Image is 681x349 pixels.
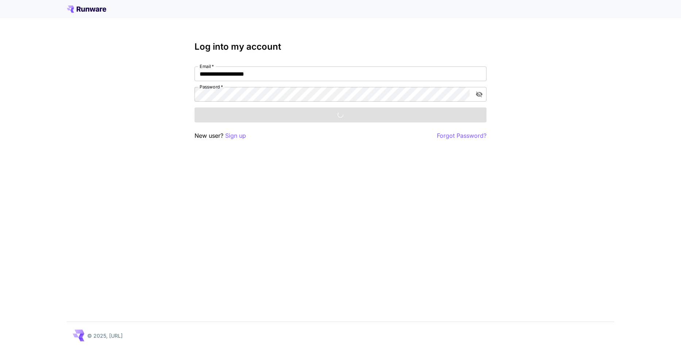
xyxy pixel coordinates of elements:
button: Forgot Password? [437,131,486,140]
p: New user? [195,131,246,140]
label: Email [200,63,214,69]
button: Sign up [225,131,246,140]
p: © 2025, [URL] [87,332,123,339]
h3: Log into my account [195,42,486,52]
label: Password [200,84,223,90]
button: toggle password visibility [473,88,486,101]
